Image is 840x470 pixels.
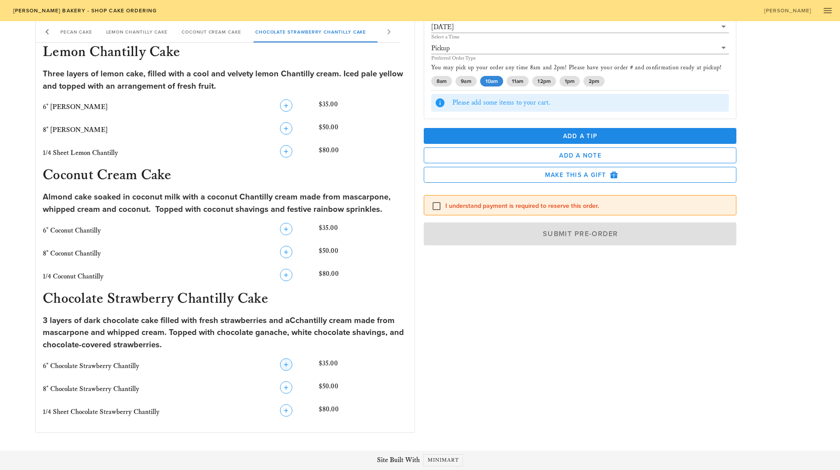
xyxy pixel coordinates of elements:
h3: Chocolate Strawberry Chantilly Cake [41,290,409,309]
span: 10am [485,76,497,86]
a: [PERSON_NAME] Bakery - Shop Cake Ordering [7,4,163,17]
div: [DATE] [431,23,454,31]
span: 8" [PERSON_NAME] [43,126,108,134]
div: Please add some items to your cart. [452,98,726,108]
div: Lemon Chantilly Cake [99,21,175,42]
h3: Coconut Cream Cake [41,166,409,186]
span: Make this a Gift [431,171,729,179]
div: Preferred Order Type [431,56,729,61]
span: 6" Chocolate Strawberry Chantilly [43,362,139,370]
a: Minimart [423,454,463,466]
div: Three layers of lemon cake, filled with a cool and velvety lemon Chantilly cream. Iced pale yello... [43,68,407,92]
div: $35.00 [317,221,409,241]
div: Pickup [431,42,729,54]
div: Almond cake soaked in coconut milk with a coconut Chantilly cream made from mascarpone, whipped c... [43,191,407,215]
span: Submit Pre-Order [434,229,727,238]
div: $35.00 [317,357,409,376]
span: Site Built With [377,455,420,466]
label: I understand payment is required to reserve this order. [445,202,729,211]
span: 8am [437,76,447,86]
p: You may pick up your order any time 8am and 2pm! Please have your order # and confirmation ready ... [431,64,729,72]
span: 1pm [564,76,574,86]
span: 9am [461,76,471,86]
span: 6" Coconut Chantilly [43,226,101,235]
button: Add a Note [424,147,737,163]
button: Submit Pre-Order [424,222,737,245]
div: Select a Time [431,34,729,40]
span: 8" Coconut Chantilly [43,249,101,258]
div: Pickup [431,45,450,53]
span: 1/4 Coconut Chantilly [43,272,104,281]
span: 6" [PERSON_NAME] [43,103,108,111]
button: Make this a Gift [424,167,737,183]
span: 8" Chocolate Strawberry Chantilly [43,385,139,393]
div: 3 layers of dark chocolate cake filled with fresh strawberries and aCchantilly cream made from ma... [43,315,407,351]
span: 2pm [589,76,599,86]
span: [PERSON_NAME] Bakery - Shop Cake Ordering [12,8,157,14]
div: [DATE] [431,21,729,33]
span: 12pm [538,76,550,86]
div: $35.00 [317,98,409,117]
div: $50.00 [317,380,409,399]
div: Chocolate Strawberry Chantilly Cake [248,21,373,42]
button: Add a Tip [424,128,737,144]
div: $50.00 [317,120,409,140]
div: $80.00 [317,402,409,422]
div: Coconut Cream Cake [175,21,248,42]
a: [PERSON_NAME] [758,4,817,17]
span: Add a Tip [431,132,730,139]
span: Add a Note [431,151,729,159]
span: 11am [512,76,523,86]
span: 1/4 Sheet Lemon Chantilly [43,149,118,157]
span: 1/4 Sheet Chocolate Strawberry Chantilly [43,408,160,416]
div: $50.00 [317,244,409,263]
div: $80.00 [317,143,409,163]
div: $80.00 [317,267,409,286]
span: [PERSON_NAME] [764,8,812,14]
h3: Lemon Chantilly Cake [41,43,409,63]
span: Minimart [427,457,459,463]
